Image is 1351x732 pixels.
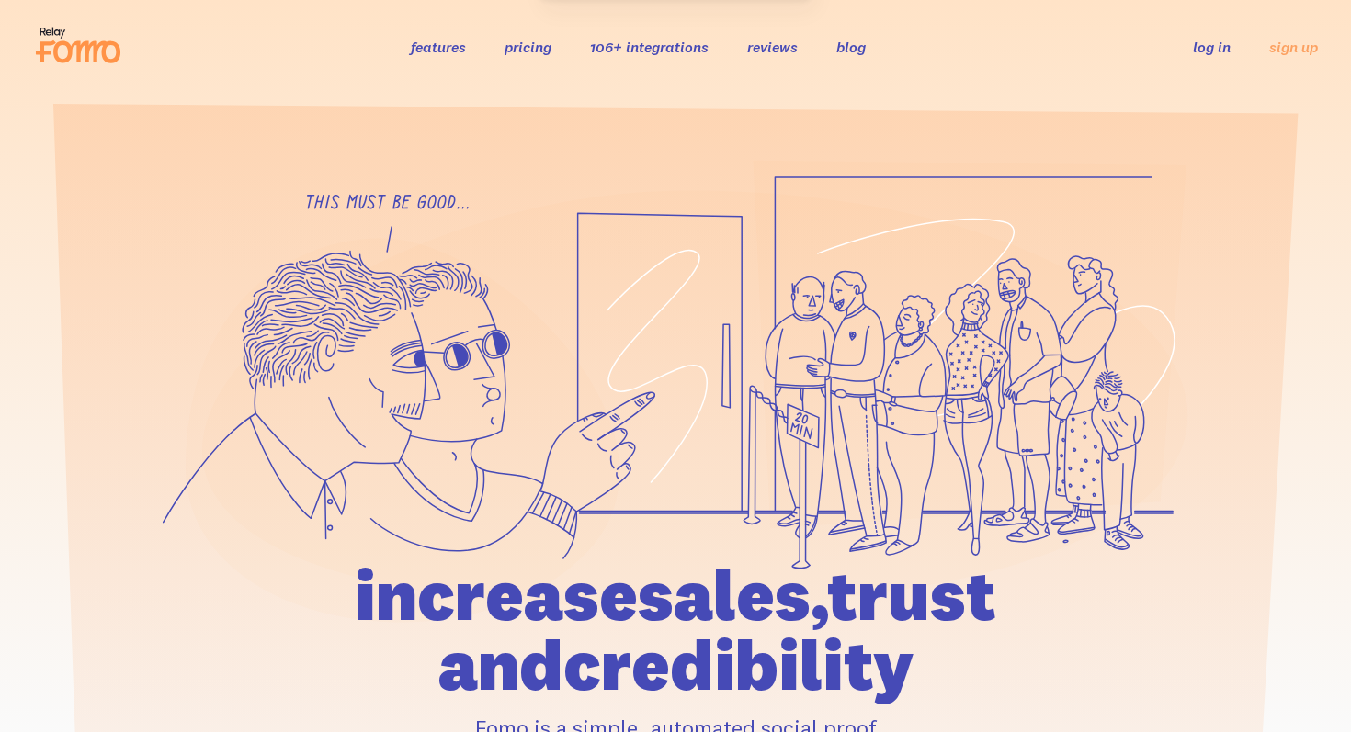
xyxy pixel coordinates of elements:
a: 106+ integrations [590,38,709,56]
a: blog [836,38,866,56]
a: reviews [747,38,798,56]
a: sign up [1269,38,1318,57]
a: pricing [505,38,551,56]
h1: increase sales, trust and credibility [250,560,1101,700]
a: log in [1193,38,1231,56]
a: features [411,38,466,56]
